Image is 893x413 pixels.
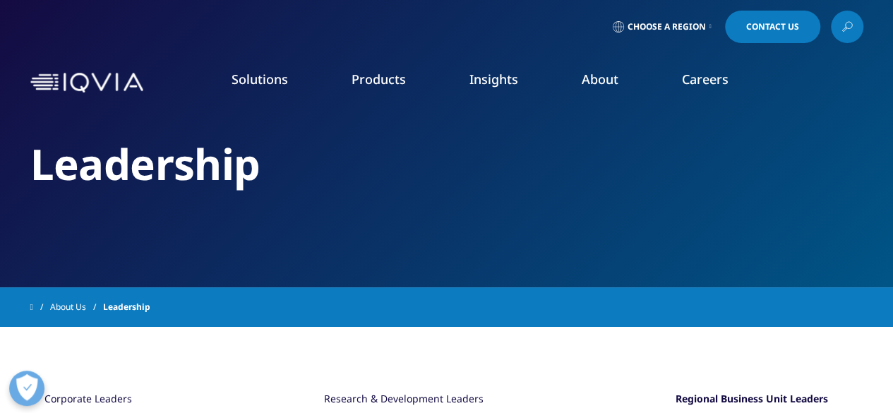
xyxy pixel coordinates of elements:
[30,138,863,191] h2: Leadership
[682,71,729,88] a: Careers
[50,294,103,320] a: About Us
[628,21,706,32] span: Choose a Region
[149,49,863,116] nav: Primary
[103,294,150,320] span: Leadership
[725,11,820,43] a: Contact Us
[582,71,618,88] a: About
[352,71,406,88] a: Products
[30,73,143,93] img: IQVIA Healthcare Information Technology and Pharma Clinical Research Company
[469,71,518,88] a: Insights
[746,23,799,31] span: Contact Us
[232,71,288,88] a: Solutions
[9,371,44,406] button: Open Preferences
